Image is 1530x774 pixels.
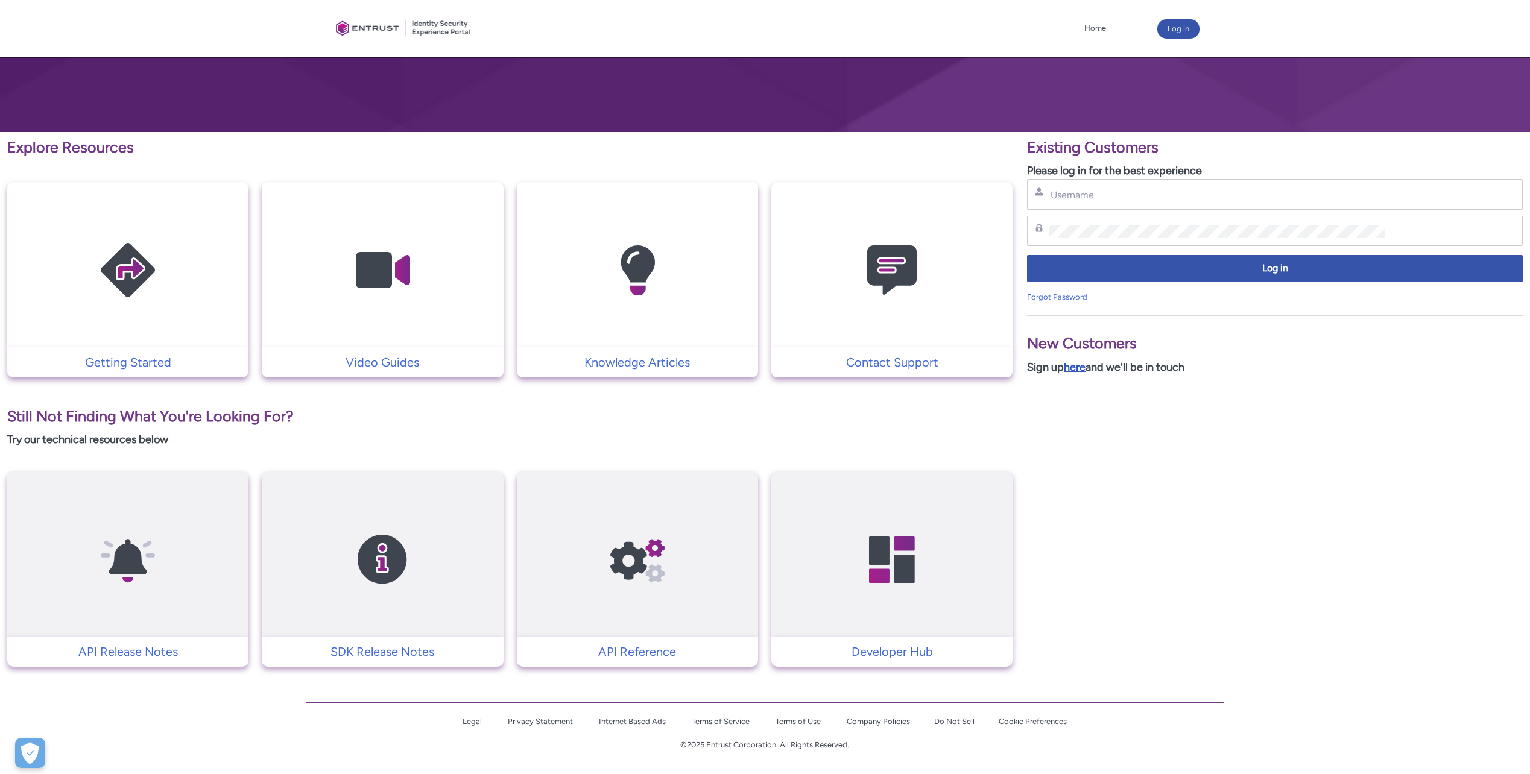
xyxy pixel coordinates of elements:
[1064,360,1086,374] a: here
[999,717,1067,726] a: Cookie Preferences
[7,353,248,371] a: Getting Started
[835,495,949,625] img: Developer Hub
[325,495,440,625] img: SDK Release Notes
[1027,359,1523,376] p: Sign up and we'll be in touch
[1081,19,1109,37] a: Home
[15,738,45,768] div: Cookie Preferences
[7,432,1013,448] p: Try our technical resources below
[508,717,573,726] a: Privacy Statement
[13,353,242,371] p: Getting Started
[580,206,695,335] img: Knowledge Articles
[15,738,45,768] button: Open Preferences
[71,495,185,625] img: API Release Notes
[771,643,1013,661] a: Developer Hub
[268,643,497,661] p: SDK Release Notes
[262,643,503,661] a: SDK Release Notes
[268,353,497,371] p: Video Guides
[7,405,1013,428] p: Still Not Finding What You're Looking For?
[599,717,666,726] a: Internet Based Ads
[1027,136,1523,159] p: Existing Customers
[847,717,910,726] a: Company Policies
[777,643,1007,661] p: Developer Hub
[1157,19,1200,39] button: Log in
[262,353,503,371] a: Video Guides
[517,643,758,661] a: API Reference
[1049,189,1385,201] input: Username
[692,717,750,726] a: Terms of Service
[1027,332,1523,355] p: New Customers
[1035,262,1515,275] span: Log in
[771,353,1013,371] a: Contact Support
[71,206,185,335] img: Getting Started
[325,206,440,335] img: Video Guides
[523,643,752,661] p: API Reference
[523,353,752,371] p: Knowledge Articles
[835,206,949,335] img: Contact Support
[777,353,1007,371] p: Contact Support
[463,717,482,726] a: Legal
[1027,255,1523,282] button: Log in
[13,643,242,661] p: API Release Notes
[7,136,1013,159] p: Explore Resources
[306,739,1224,751] p: ©2025 Entrust Corporation. All Rights Reserved.
[580,495,695,625] img: API Reference
[1027,163,1523,179] p: Please log in for the best experience
[517,353,758,371] a: Knowledge Articles
[7,643,248,661] a: API Release Notes
[1027,292,1087,301] a: Forgot Password
[776,717,821,726] a: Terms of Use
[934,717,975,726] a: Do Not Sell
